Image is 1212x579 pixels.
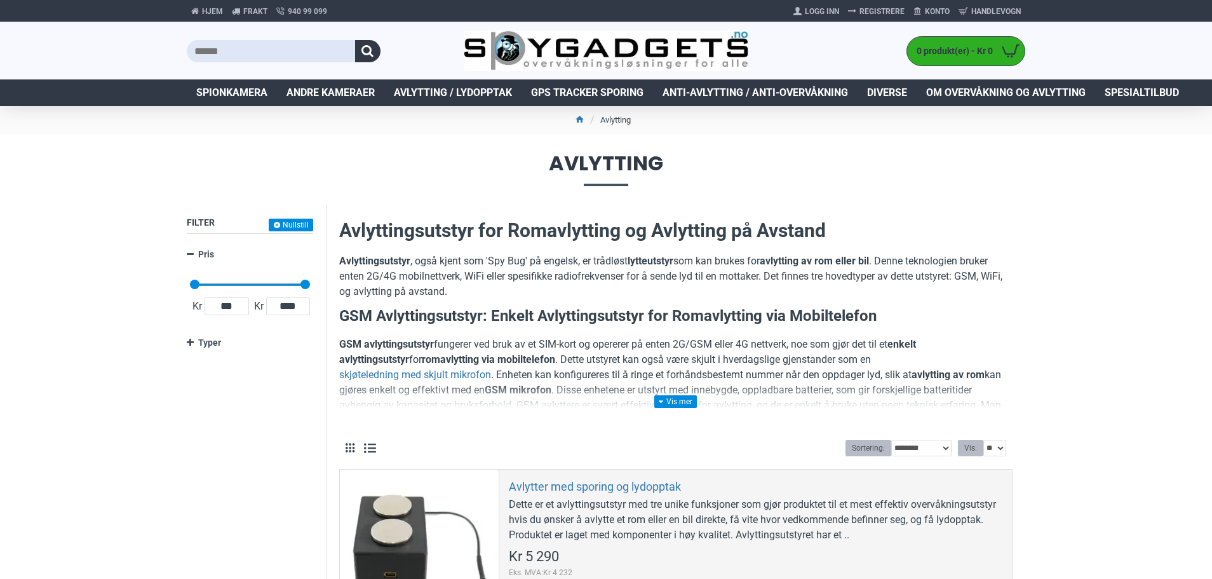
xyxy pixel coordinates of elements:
[252,299,266,314] span: Kr
[663,85,848,100] span: Anti-avlytting / Anti-overvåkning
[277,79,384,106] a: Andre kameraer
[509,550,559,564] span: Kr 5 290
[485,384,551,396] strong: GSM mikrofon
[243,6,267,17] span: Frakt
[394,85,512,100] span: Avlytting / Lydopptak
[339,338,916,365] strong: enkelt avlyttingsutstyr
[190,299,205,314] span: Kr
[339,254,1013,299] p: , også kjent som 'Spy Bug' på engelsk, er trådløst som kan brukes for . Denne teknologien bruker ...
[187,332,313,354] a: Typer
[1095,79,1188,106] a: Spesialtilbud
[339,367,491,383] a: skjøteledning med skjult mikrofon
[187,217,215,228] span: Filter
[464,31,749,72] img: SpyGadgets.no
[187,79,277,106] a: Spionkamera
[509,567,572,578] span: Eks. MVA:Kr 4 232
[1105,85,1179,100] span: Spesialtilbud
[859,6,905,17] span: Registrere
[339,217,1013,244] h2: Avlyttingsutstyr for Romavlytting og Avlytting på Avstand
[531,85,643,100] span: GPS Tracker Sporing
[917,79,1095,106] a: Om overvåkning og avlytting
[522,79,653,106] a: GPS Tracker Sporing
[760,255,869,267] strong: avlytting av rom eller bil
[422,353,555,365] strong: romavlytting via mobiltelefon
[907,37,1025,65] a: 0 produkt(er) - Kr 0
[653,79,858,106] a: Anti-avlytting / Anti-overvåkning
[187,153,1025,186] span: Avlytting
[858,79,917,106] a: Diverse
[844,1,909,22] a: Registrere
[286,85,375,100] span: Andre kameraer
[269,219,313,231] button: Nullstill
[805,6,839,17] span: Logg Inn
[196,85,267,100] span: Spionkamera
[187,243,313,266] a: Pris
[907,44,996,58] span: 0 produkt(er) - Kr 0
[288,6,327,17] span: 940 99 099
[867,85,907,100] span: Diverse
[509,479,681,494] a: Avlytter med sporing og lydopptak
[954,1,1025,22] a: Handlevogn
[628,255,673,267] strong: lytteutstyr
[958,440,983,456] label: Vis:
[202,6,223,17] span: Hjem
[339,306,1013,327] h3: GSM Avlyttingsutstyr: Enkelt Avlyttingsutstyr for Romavlytting via Mobiltelefon
[845,440,891,456] label: Sortering:
[789,1,844,22] a: Logg Inn
[339,338,434,350] strong: GSM avlyttingsutstyr
[926,85,1086,100] span: Om overvåkning og avlytting
[909,1,954,22] a: Konto
[971,6,1021,17] span: Handlevogn
[912,369,985,381] strong: avlytting av rom
[509,497,1002,543] div: Dette er et avlyttingsutstyr med tre unike funksjoner som gjør produktet til et mest effektiv ove...
[339,255,410,267] strong: Avlyttingsutstyr
[339,337,1013,428] p: fungerer ved bruk av et SIM-kort og opererer på enten 2G/GSM eller 4G nettverk, noe som gjør det ...
[384,79,522,106] a: Avlytting / Lydopptak
[925,6,950,17] span: Konto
